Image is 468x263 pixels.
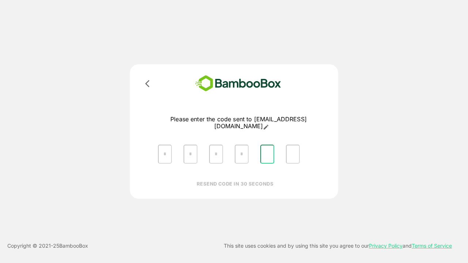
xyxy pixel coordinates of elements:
input: Please enter OTP character 4 [235,145,249,164]
input: Please enter OTP character 1 [158,145,172,164]
p: Copyright © 2021- 25 BambooBox [7,241,88,250]
p: Please enter the code sent to [EMAIL_ADDRESS][DOMAIN_NAME] [152,116,325,130]
a: Privacy Policy [369,243,403,249]
a: Terms of Service [412,243,452,249]
img: bamboobox [185,73,292,94]
input: Please enter OTP character 2 [184,145,197,164]
input: Please enter OTP character 6 [286,145,300,164]
input: Please enter OTP character 3 [209,145,223,164]
input: Please enter OTP character 5 [260,145,274,164]
p: This site uses cookies and by using this site you agree to our and [224,241,452,250]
